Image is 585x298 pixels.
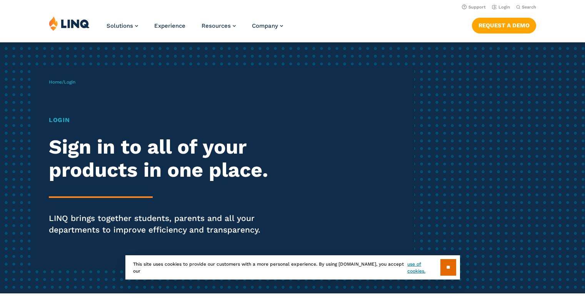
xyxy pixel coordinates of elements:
span: / [49,79,75,85]
div: This site uses cookies to provide our customers with a more personal experience. By using [DOMAIN... [125,255,460,280]
nav: Primary Navigation [107,16,283,42]
span: Company [252,22,278,29]
a: Resources [202,22,236,29]
img: LINQ | K‑12 Software [49,16,90,31]
a: Request a Demo [472,18,536,33]
span: Search [522,5,536,10]
nav: Button Navigation [472,16,536,33]
a: Login [492,5,510,10]
span: Resources [202,22,231,29]
a: Home [49,79,62,85]
h2: Sign in to all of your products in one place. [49,136,274,182]
a: Experience [154,22,185,29]
a: Solutions [107,22,138,29]
span: Login [64,79,75,85]
h1: Login [49,116,274,125]
a: use of cookies. [407,261,440,275]
span: Solutions [107,22,133,29]
a: Support [462,5,486,10]
a: Company [252,22,283,29]
p: LINQ brings together students, parents and all your departments to improve efficiency and transpa... [49,213,274,236]
button: Open Search Bar [516,4,536,10]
